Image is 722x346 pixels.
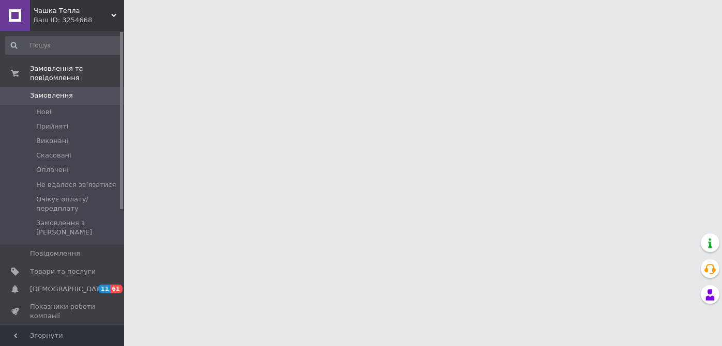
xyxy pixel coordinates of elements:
span: Товари та послуги [30,267,96,276]
span: Очікує оплату/ передплату [36,195,121,213]
span: Не вдалося зв’язатися [36,180,116,190]
span: Оплачені [36,165,69,175]
span: Замовлення з [PERSON_NAME] [36,218,121,237]
div: Ваш ID: 3254668 [34,15,124,25]
span: Скасовані [36,151,71,160]
span: 61 [110,285,122,293]
span: [DEMOGRAPHIC_DATA] [30,285,107,294]
input: Пошук [5,36,122,55]
span: Замовлення та повідомлення [30,64,124,83]
span: Нові [36,107,51,117]
span: Чашка Тепла [34,6,111,15]
span: 11 [98,285,110,293]
span: Показники роботи компанії [30,302,96,321]
span: Прийняті [36,122,68,131]
span: Замовлення [30,91,73,100]
span: Повідомлення [30,249,80,258]
span: Виконані [36,136,68,146]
